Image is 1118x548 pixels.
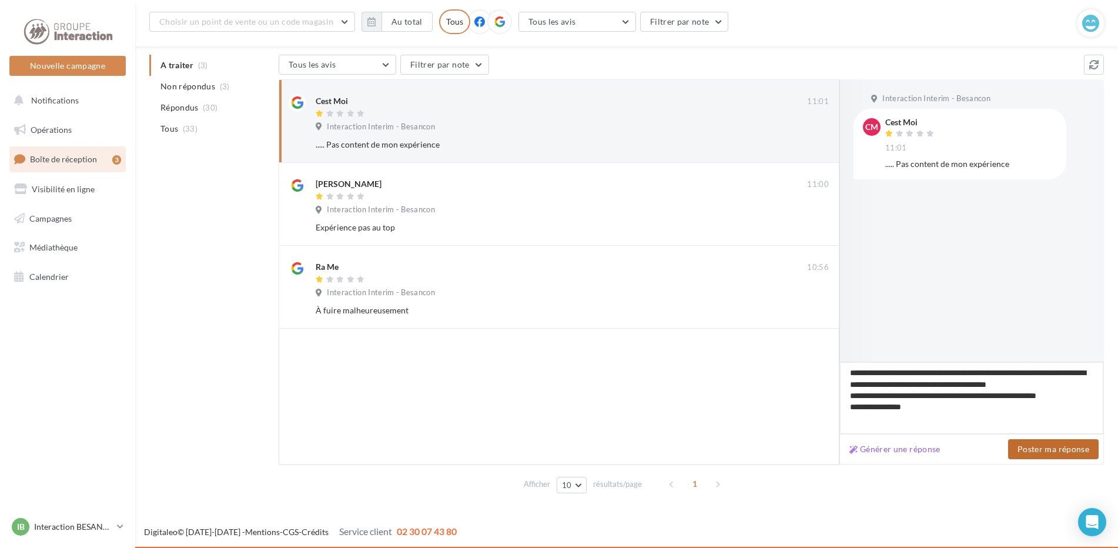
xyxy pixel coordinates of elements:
span: résultats/page [593,479,642,490]
a: Visibilité en ligne [7,177,128,202]
div: 3 [112,155,121,165]
div: Cest Moi [316,95,348,107]
a: IB Interaction BESANCON [9,516,126,538]
span: Interaction Interim - Besancon [882,93,990,104]
div: Open Intercom Messenger [1078,508,1106,536]
a: Calendrier [7,265,128,289]
span: 10 [562,480,572,490]
span: Boîte de réception [30,154,97,164]
div: Tous [439,9,470,34]
a: Digitaleo [144,527,178,537]
span: Visibilité en ligne [32,184,95,194]
span: 10:56 [807,262,829,273]
span: 02 30 07 43 80 [397,526,457,537]
span: Calendrier [29,272,69,282]
span: Interaction Interim - Besancon [327,288,435,298]
a: Boîte de réception3 [7,146,128,172]
span: 11:00 [807,179,829,190]
div: Expérience pas au top [316,222,752,233]
a: Campagnes [7,206,128,231]
span: © [DATE]-[DATE] - - - [144,527,457,537]
span: 1 [685,475,704,493]
div: À fuire malheureusement [316,305,752,316]
a: Opérations [7,118,128,142]
span: IB [17,521,25,533]
span: Interaction Interim - Besancon [327,205,435,215]
p: Interaction BESANCON [34,521,112,533]
a: Médiathèque [7,235,128,260]
div: Cest Moi [885,118,937,126]
button: Au total [381,12,433,32]
button: Tous les avis [279,55,396,75]
span: CM [865,121,878,133]
a: Crédits [302,527,329,537]
div: ..... Pas content de mon expérience [316,139,752,151]
button: Générer une réponse [845,442,945,456]
button: Filtrer par note [400,55,489,75]
button: Tous les avis [518,12,636,32]
button: Nouvelle campagne [9,56,126,76]
button: Filtrer par note [640,12,729,32]
button: Au total [361,12,433,32]
div: ..... Pas content de mon expérience [885,158,1057,170]
button: Poster ma réponse [1008,439,1099,459]
span: Tous [160,123,178,135]
span: Non répondus [160,81,215,92]
span: Médiathèque [29,242,78,252]
span: Campagnes [29,213,72,223]
span: (33) [183,124,198,133]
span: Choisir un point de vente ou un code magasin [159,16,333,26]
span: Service client [339,526,392,537]
div: Ra Me [316,261,339,273]
button: Notifications [7,88,123,113]
span: (3) [220,82,230,91]
span: (30) [203,103,217,112]
div: [PERSON_NAME] [316,178,381,190]
span: Interaction Interim - Besancon [327,122,435,132]
button: Choisir un point de vente ou un code magasin [149,12,355,32]
span: Opérations [31,125,72,135]
span: 11:01 [885,143,907,153]
span: Tous les avis [289,59,336,69]
span: Répondus [160,102,199,113]
button: 10 [557,477,587,493]
span: Notifications [31,95,79,105]
a: CGS [283,527,299,537]
span: Afficher [524,479,550,490]
span: 11:01 [807,96,829,107]
span: Tous les avis [528,16,576,26]
a: Mentions [245,527,280,537]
